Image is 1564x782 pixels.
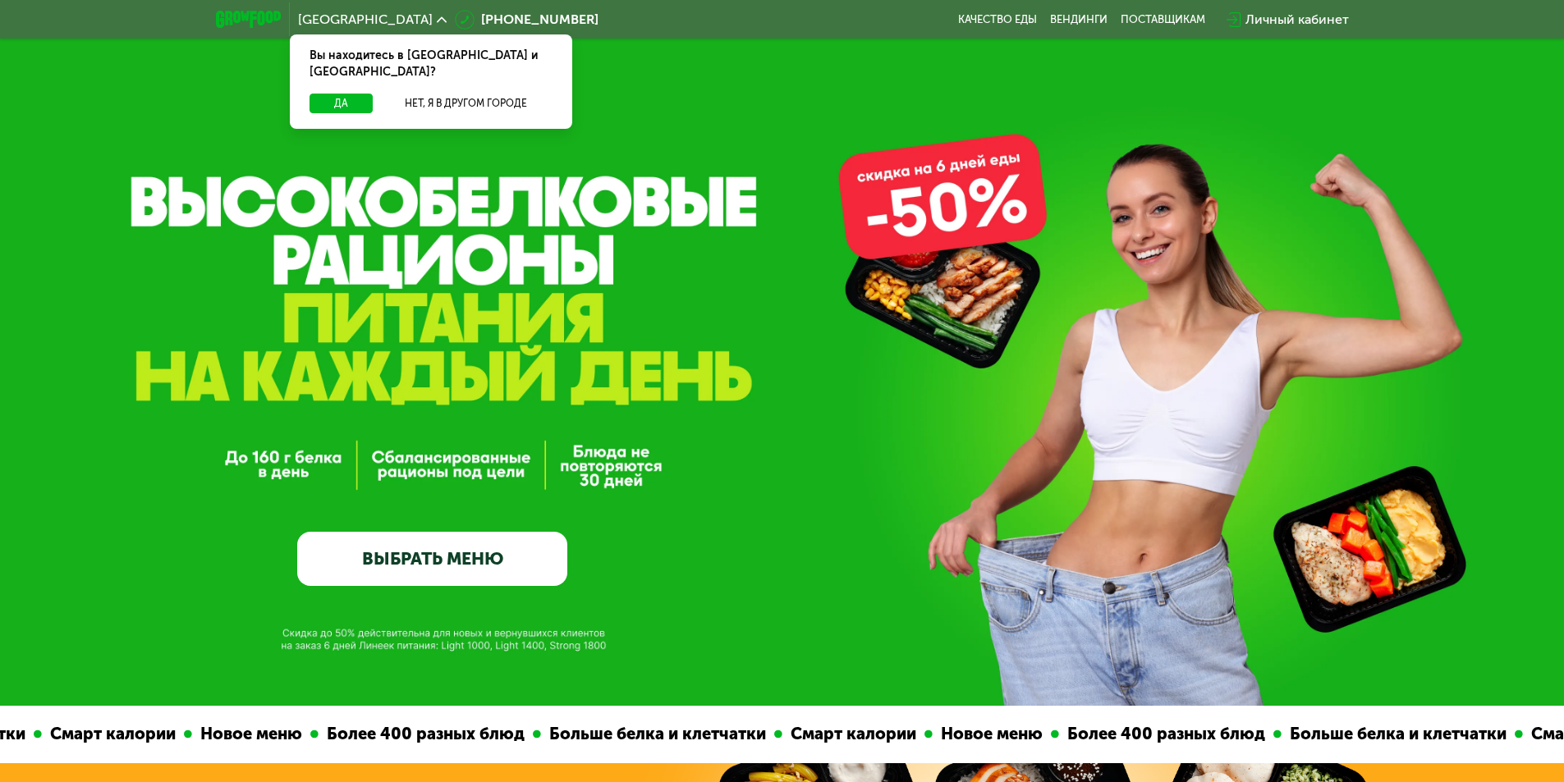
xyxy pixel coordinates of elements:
[958,13,1037,26] a: Качество еды
[310,94,373,113] button: Да
[1245,10,1349,30] div: Личный кабинет
[1121,13,1205,26] div: поставщикам
[455,10,599,30] a: [PHONE_NUMBER]
[297,532,567,586] a: ВЫБРАТЬ МЕНЮ
[379,94,553,113] button: Нет, я в другом городе
[1024,721,1238,747] div: Более 400 разных блюд
[747,721,889,747] div: Смарт калории
[1050,13,1108,26] a: Вендинги
[283,721,498,747] div: Более 400 разных блюд
[298,13,433,26] span: [GEOGRAPHIC_DATA]
[897,721,1016,747] div: Новое меню
[157,721,275,747] div: Новое меню
[290,34,572,94] div: Вы находитесь в [GEOGRAPHIC_DATA] и [GEOGRAPHIC_DATA]?
[1246,721,1479,747] div: Больше белка и клетчатки
[7,721,149,747] div: Смарт калории
[506,721,739,747] div: Больше белка и клетчатки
